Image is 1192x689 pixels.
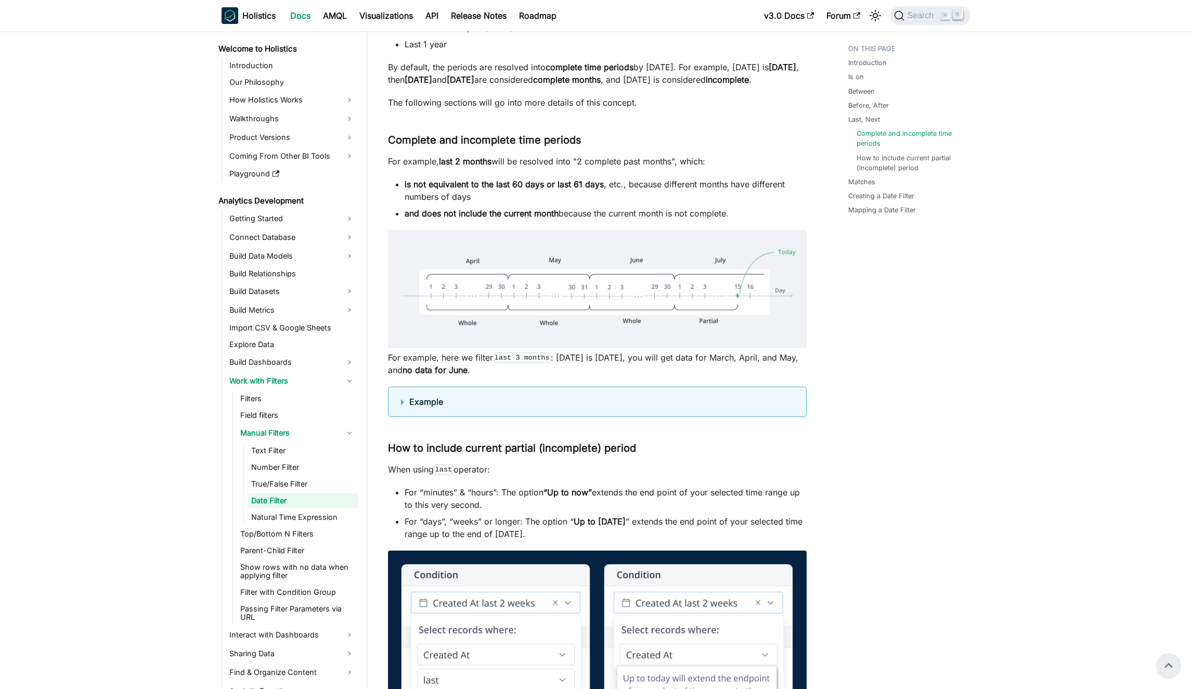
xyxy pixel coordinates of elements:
[248,477,358,491] a: True/False Filter
[237,602,358,624] a: Passing Filter Parameters via URL
[248,493,358,508] a: Date Filter
[405,74,432,85] strong: [DATE]
[445,7,513,24] a: Release Notes
[226,337,358,352] a: Explore Data
[434,464,454,475] code: last
[401,395,794,408] summary: Example
[226,92,358,108] a: How Holistics Works
[405,178,807,203] li: , etc., because different months have different numbers of days
[211,31,367,689] nav: Docs sidebar
[388,61,807,86] p: By default, the periods are resolved into by [DATE]. For example, [DATE] is , then and are consid...
[533,74,601,85] strong: complete months
[405,486,807,511] li: For “minutes” & “hours”: The option extends the end point of your selected time range up to this ...
[226,75,358,90] a: Our Philosophy
[857,129,960,148] a: Complete and incomplete time periods
[226,266,358,281] a: Build Relationships
[226,627,358,643] a: Interact with Dashboards
[405,38,807,50] li: Last 1 year
[388,134,807,147] h3: Complete and incomplete time periods
[226,129,358,146] a: Product Versions
[248,443,358,458] a: Text Filter
[419,7,445,24] a: API
[513,7,563,24] a: Roadmap
[769,62,796,72] strong: [DATE]
[890,6,970,25] button: Search (Command+K)
[388,351,807,376] p: For example, here we filter : [DATE] is [DATE], you will get data for March, April, and May, and .
[226,229,358,246] a: Connect Database
[758,7,820,24] a: v3.0 Docs
[409,397,443,407] b: Example
[848,86,875,96] a: Between
[405,207,807,220] li: because the current month is not complete.
[848,191,914,201] a: Creating a Date Filter
[405,515,807,540] li: For “days”, “weeks” or longer: The option “ ” extends the end point of your selected time range u...
[388,463,807,476] p: When using operator:
[237,527,358,541] a: Top/Bottom N Filters
[706,74,749,85] strong: incomplete
[222,7,238,24] img: Holistics
[248,460,358,475] a: Number Filter
[215,42,358,56] a: Welcome to Holistics
[226,645,358,662] a: Sharing Data
[353,7,419,24] a: Visualizations
[237,425,358,441] a: Manual Filters
[226,167,358,181] a: Playground
[237,408,358,423] a: Field filters
[237,560,358,583] a: Show rows with no data when applying filter
[388,442,807,455] h3: How to include current partial (incomplete) period
[248,510,358,525] a: Natural Time Expression
[226,58,358,73] a: Introduction
[226,283,358,300] a: Build Datasets
[226,354,358,371] a: Build Dashboards
[237,543,358,558] a: Parent-Child Filter
[1156,653,1181,678] button: Scroll back to top
[848,177,875,187] a: Matches
[848,100,889,110] a: Before, After
[546,62,633,72] strong: complete time periods
[543,487,592,497] strong: “Up to now”
[226,110,358,127] a: Walkthroughs
[857,153,960,173] a: How to include current partial (incomplete) period
[820,7,866,24] a: Forum
[226,373,358,389] a: Work with Filters
[226,248,358,264] a: Build Data Models
[493,352,551,363] code: last 3 months
[226,664,358,681] a: Find & Organize Content
[388,96,807,109] p: The following sections will go into more details of this concept.
[867,7,884,24] button: Switch between dark and light mode (currently light mode)
[215,194,358,208] a: Analytics Development
[237,391,358,406] a: Filters
[317,7,353,24] a: AMQL
[226,321,358,335] a: Import CSV & Google Sheets
[848,114,880,124] a: Last, Next
[226,302,358,318] a: Build Metrics
[222,7,276,24] a: HolisticsHolistics
[226,210,358,227] a: Getting Started
[405,208,559,219] strong: and does not include the current month
[226,148,358,164] a: Coming From Other BI Tools
[904,11,940,20] span: Search
[848,58,887,68] a: Introduction
[242,9,276,22] b: Holistics
[574,516,626,527] strong: Up to [DATE]
[447,74,474,85] strong: [DATE]
[439,156,491,167] strong: last 2 months
[953,10,963,20] kbd: K
[848,205,916,215] a: Mapping a Date Filter
[403,365,468,375] strong: no data for June
[848,72,864,82] a: Is on
[388,155,807,168] p: For example, will be resolved into "2 complete past months", which:
[405,179,604,189] strong: is not equivalent to the last 60 days or last 61 days
[237,585,358,599] a: Filter with Condition Group
[284,7,317,24] a: Docs
[940,11,950,20] kbd: ⌘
